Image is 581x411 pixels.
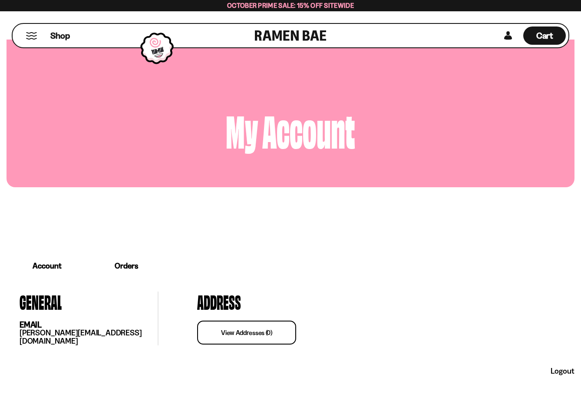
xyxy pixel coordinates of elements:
[536,30,553,41] span: Cart
[20,329,158,345] p: [PERSON_NAME][EMAIL_ADDRESS][DOMAIN_NAME]
[26,32,37,40] button: Mobile Menu Trigger
[197,292,561,311] h3: address
[7,253,88,278] a: Account
[523,24,566,47] div: Cart
[50,27,70,45] a: Shop
[50,30,70,42] span: Shop
[88,252,165,279] a: Orders
[197,321,296,345] a: view addresses (0)
[13,109,568,148] h2: my account
[227,1,354,10] span: October Prime Sale: 15% off Sitewide
[20,320,42,330] strong: email
[551,366,574,376] a: logout
[20,292,158,311] h3: general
